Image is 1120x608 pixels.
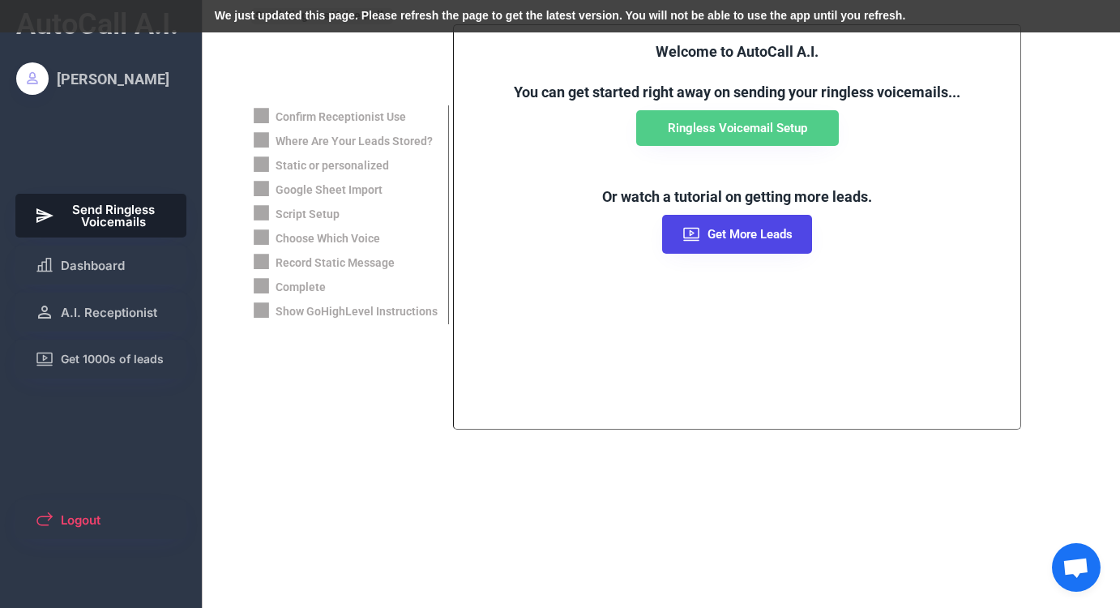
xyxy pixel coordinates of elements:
[1052,543,1101,592] a: Open chat
[636,110,839,146] button: Ringless Voicemail Setup
[15,194,187,238] button: Send Ringless Voicemails
[602,188,872,205] font: Or watch a tutorial on getting more leads.
[15,293,187,332] button: A.I. Receptionist
[707,229,793,241] span: Get More Leads
[276,109,406,126] div: Confirm Receptionist Use
[276,182,383,199] div: Google Sheet Import
[61,514,100,526] span: Logout
[276,280,326,296] div: Complete
[276,134,433,150] div: Where Are Your Leads Stored?
[276,207,340,223] div: Script Setup
[514,43,960,101] font: Welcome to AutoCall A.I. You can get started right away on sending your ringless voicemails...
[15,340,187,379] button: Get 1000s of leads
[15,246,187,285] button: Dashboard
[276,231,380,247] div: Choose Which Voice
[276,158,389,174] div: Static or personalized
[276,255,395,272] div: Record Static Message
[662,215,812,254] button: Get More Leads
[61,306,157,319] span: A.I. Receptionist
[15,500,187,539] button: Logout
[57,69,169,89] div: [PERSON_NAME]
[61,259,125,272] span: Dashboard
[61,353,164,365] span: Get 1000s of leads
[276,304,438,320] div: Show GoHighLevel Instructions
[61,203,168,228] span: Send Ringless Voicemails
